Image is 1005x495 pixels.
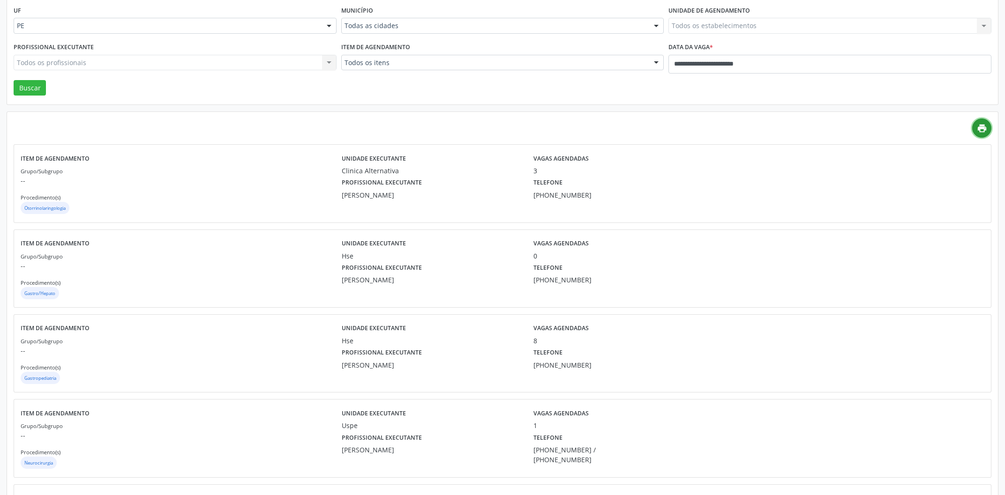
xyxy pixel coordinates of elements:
[21,346,342,355] p: --
[342,346,422,360] label: Profissional executante
[21,194,60,201] small: Procedimento(s)
[533,336,664,346] div: 8
[668,40,713,55] label: Data da vaga
[341,40,410,55] label: Item de agendamento
[21,406,90,421] label: Item de agendamento
[342,321,406,336] label: Unidade executante
[24,290,55,296] small: Gastro/Hepato
[533,275,616,285] div: [PHONE_NUMBER]
[21,176,342,185] p: --
[342,275,520,285] div: [PERSON_NAME]
[533,421,664,430] div: 1
[24,460,53,466] small: Neurocirurgia
[342,166,520,176] div: Clinica Alternativa
[533,360,616,370] div: [PHONE_NUMBER]
[972,118,991,138] a: print
[24,375,56,381] small: Gastropediatria
[21,364,60,371] small: Procedimento(s)
[21,168,63,175] small: Grupo/Subgrupo
[14,80,46,96] button: Buscar
[342,430,422,445] label: Profissional executante
[21,430,342,440] p: --
[342,261,422,275] label: Profissional executante
[14,40,94,55] label: Profissional executante
[342,151,406,166] label: Unidade executante
[21,422,63,429] small: Grupo/Subgrupo
[533,236,589,251] label: Vagas agendadas
[342,190,520,200] div: [PERSON_NAME]
[533,176,562,190] label: Telefone
[345,58,645,67] span: Todos os itens
[533,166,664,176] div: 3
[17,21,317,30] span: PE
[21,321,90,336] label: Item de agendamento
[533,151,589,166] label: Vagas agendadas
[14,4,21,18] label: UF
[341,4,373,18] label: Município
[533,321,589,336] label: Vagas agendadas
[21,261,342,271] p: --
[342,251,520,261] div: Hse
[342,421,520,430] div: Uspe
[21,236,90,251] label: Item de agendamento
[342,445,520,455] div: [PERSON_NAME]
[345,21,645,30] span: Todas as cidades
[533,346,562,360] label: Telefone
[21,253,63,260] small: Grupo/Subgrupo
[21,151,90,166] label: Item de agendamento
[342,176,422,190] label: Profissional executante
[668,4,750,18] label: Unidade de agendamento
[533,251,664,261] div: 0
[342,236,406,251] label: Unidade executante
[977,123,987,133] i: print
[342,406,406,421] label: Unidade executante
[533,430,562,445] label: Telefone
[342,360,520,370] div: [PERSON_NAME]
[342,336,520,346] div: Hse
[21,338,63,345] small: Grupo/Subgrupo
[24,205,66,211] small: Otorrinolaringologia
[21,279,60,286] small: Procedimento(s)
[533,190,616,200] div: [PHONE_NUMBER]
[21,449,60,456] small: Procedimento(s)
[533,406,589,421] label: Vagas agendadas
[533,261,562,275] label: Telefone
[533,445,616,465] div: [PHONE_NUMBER] / [PHONE_NUMBER]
